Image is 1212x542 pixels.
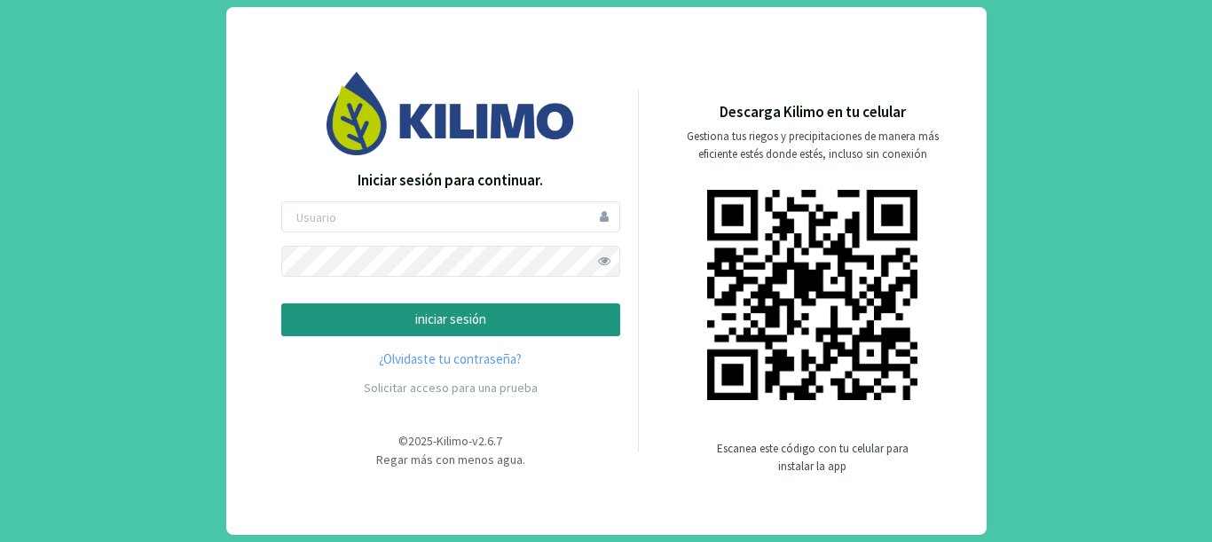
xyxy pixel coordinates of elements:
[398,433,408,449] span: ©
[296,310,605,330] p: iniciar sesión
[281,201,620,232] input: Usuario
[468,433,472,449] span: -
[676,128,949,163] p: Gestiona tus riegos y precipitaciones de manera más eficiente estés donde estés, incluso sin cone...
[376,452,525,467] span: Regar más con menos agua.
[327,72,575,154] img: Image
[715,440,910,475] p: Escanea este código con tu celular para instalar la app
[408,433,433,449] span: 2025
[720,101,906,124] p: Descarga Kilimo en tu celular
[364,380,538,396] a: Solicitar acceso para una prueba
[437,433,468,449] span: Kilimo
[433,433,437,449] span: -
[281,303,620,336] button: iniciar sesión
[707,190,917,400] img: qr code
[472,433,502,449] span: v2.6.7
[281,350,620,370] a: ¿Olvidaste tu contraseña?
[281,169,620,192] p: Iniciar sesión para continuar.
